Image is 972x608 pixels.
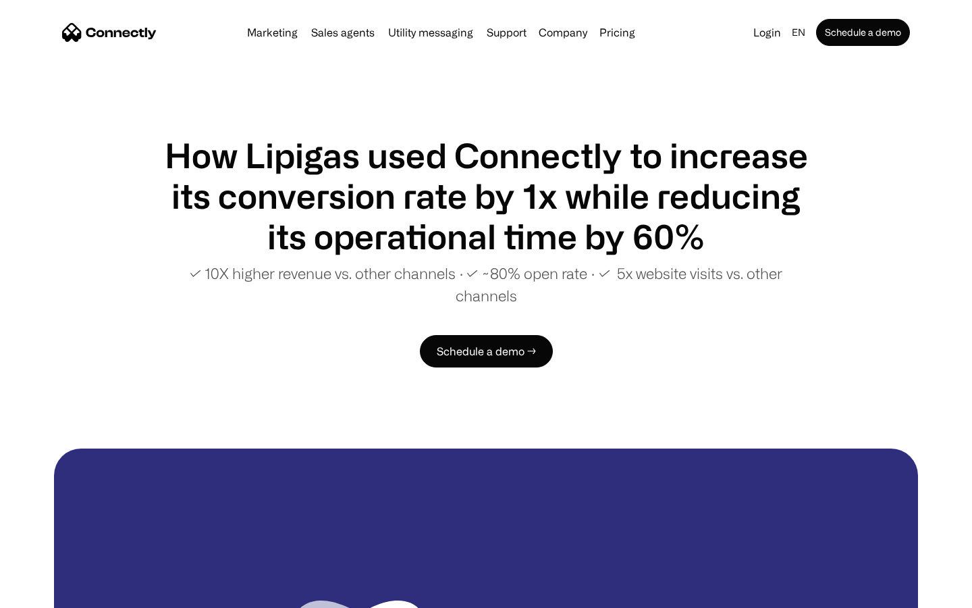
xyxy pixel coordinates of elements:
aside: Language selected: English [13,583,81,603]
p: ✓ 10X higher revenue vs. other channels ∙ ✓ ~80% open rate ∙ ✓ 5x website visits vs. other channels [162,262,810,307]
a: Schedule a demo [816,19,910,46]
a: Schedule a demo → [420,335,553,368]
a: Login [748,23,786,42]
h1: How Lipigas used Connectly to increase its conversion rate by 1x while reducing its operational t... [162,135,810,257]
a: Support [481,27,532,38]
div: Company [539,23,587,42]
ul: Language list [27,584,81,603]
a: Marketing [242,27,303,38]
a: Sales agents [306,27,380,38]
div: en [792,23,805,42]
a: Pricing [594,27,641,38]
a: Utility messaging [383,27,479,38]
